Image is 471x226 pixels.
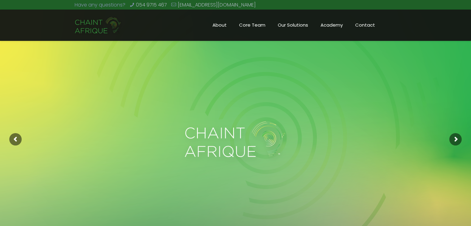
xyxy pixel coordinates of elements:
img: Chaint_Afrique-20 [75,16,121,35]
a: Academy [314,10,349,41]
span: About [206,20,233,30]
span: Contact [349,20,381,30]
a: Core Team [233,10,272,41]
a: Chaint Afrique [75,10,121,41]
span: Our Solutions [272,20,314,30]
span: Core Team [233,20,272,30]
a: [EMAIL_ADDRESS][DOMAIN_NAME] [178,1,256,8]
span: Academy [314,20,349,30]
a: Contact [349,10,381,41]
a: 054 9715 467 [136,1,167,8]
a: About [206,10,233,41]
a: Our Solutions [272,10,314,41]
